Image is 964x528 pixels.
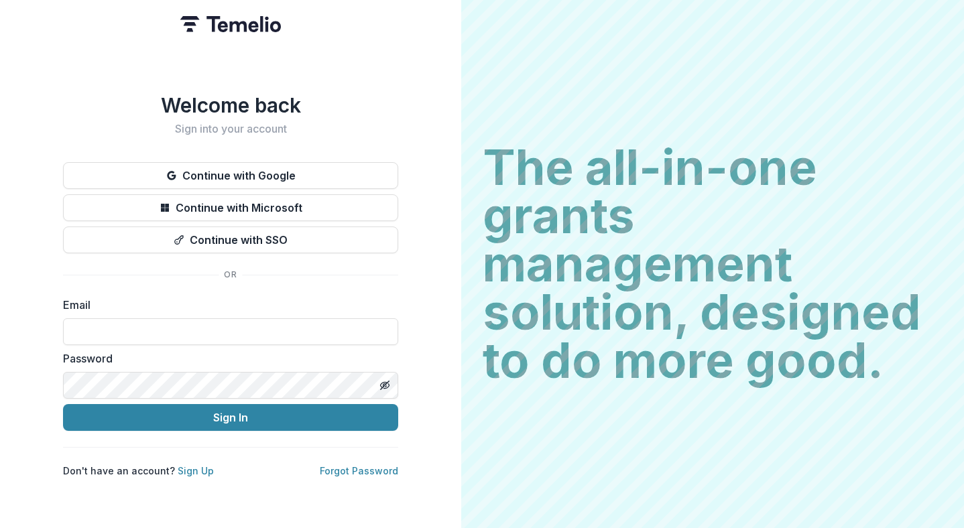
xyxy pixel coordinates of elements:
[180,16,281,32] img: Temelio
[63,464,214,478] p: Don't have an account?
[320,465,398,476] a: Forgot Password
[63,162,398,189] button: Continue with Google
[63,93,398,117] h1: Welcome back
[374,375,396,396] button: Toggle password visibility
[63,123,398,135] h2: Sign into your account
[63,226,398,253] button: Continue with SSO
[63,350,390,367] label: Password
[178,465,214,476] a: Sign Up
[63,194,398,221] button: Continue with Microsoft
[63,297,390,313] label: Email
[63,404,398,431] button: Sign In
